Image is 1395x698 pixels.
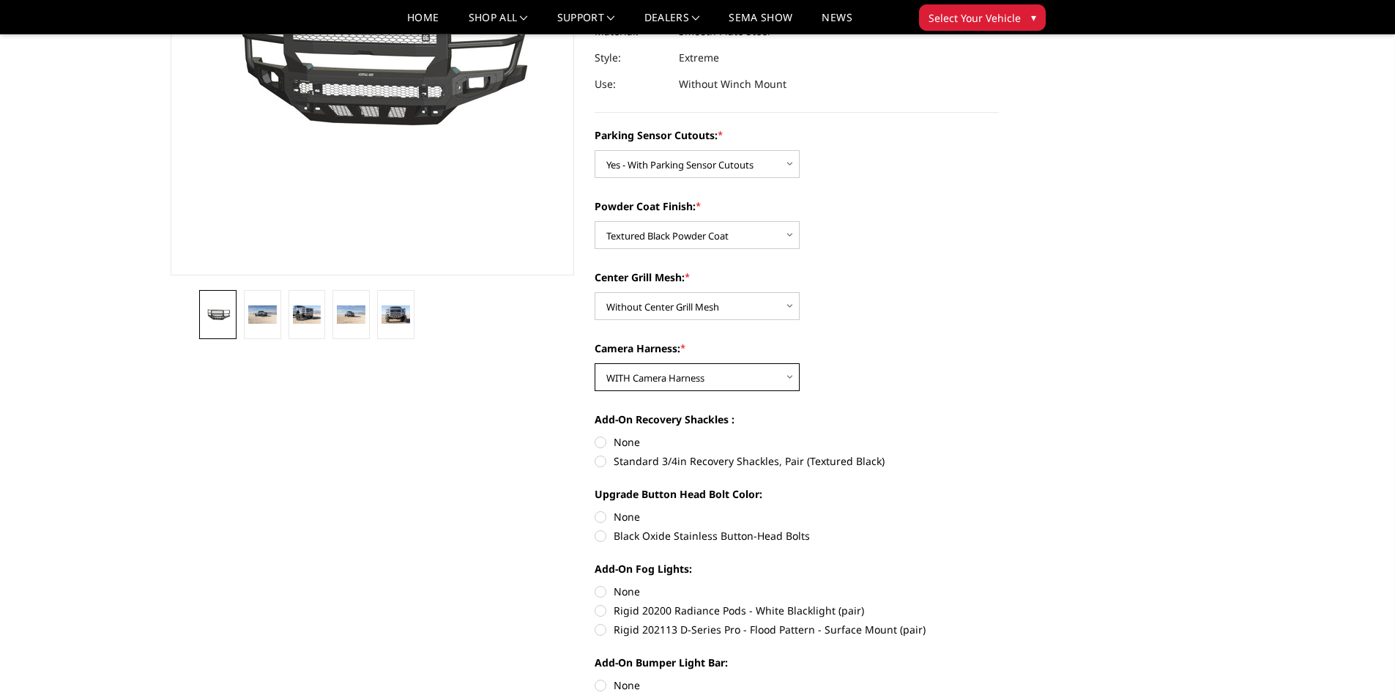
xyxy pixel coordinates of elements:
img: 2023-2025 Ford F450-550 - Freedom Series - Extreme Front Bumper [248,305,277,324]
label: Rigid 20200 Radiance Pods - White Blacklight (pair) [595,603,999,618]
label: Add-On Bumper Light Bar: [595,655,999,670]
span: ▾ [1031,10,1036,25]
label: Standard 3/4in Recovery Shackles, Pair (Textured Black) [595,453,999,469]
dd: Extreme [679,45,719,71]
label: None [595,509,999,524]
label: Parking Sensor Cutouts: [595,127,999,143]
img: 2023-2025 Ford F450-550 - Freedom Series - Extreme Front Bumper [382,305,410,324]
label: Black Oxide Stainless Button-Head Bolts [595,528,999,543]
a: SEMA Show [729,12,792,34]
span: Select Your Vehicle [929,10,1021,26]
img: 2023-2025 Ford F450-550 - Freedom Series - Extreme Front Bumper [293,305,321,324]
a: shop all [469,12,528,34]
label: None [595,584,999,599]
a: Support [557,12,615,34]
img: 2023-2025 Ford F450-550 - Freedom Series - Extreme Front Bumper [204,307,232,322]
label: Rigid 202113 D-Series Pro - Flood Pattern - Surface Mount (pair) [595,622,999,637]
img: 2023-2025 Ford F450-550 - Freedom Series - Extreme Front Bumper [337,305,365,324]
label: Camera Harness: [595,341,999,356]
a: Home [407,12,439,34]
label: None [595,677,999,693]
a: News [822,12,852,34]
label: Add-On Fog Lights: [595,561,999,576]
label: Center Grill Mesh: [595,270,999,285]
label: Powder Coat Finish: [595,198,999,214]
dt: Use: [595,71,668,97]
label: None [595,434,999,450]
button: Select Your Vehicle [919,4,1046,31]
dt: Style: [595,45,668,71]
label: Add-On Recovery Shackles : [595,412,999,427]
a: Dealers [644,12,700,34]
iframe: Chat Widget [1322,628,1395,698]
dd: Without Winch Mount [679,71,786,97]
label: Upgrade Button Head Bolt Color: [595,486,999,502]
